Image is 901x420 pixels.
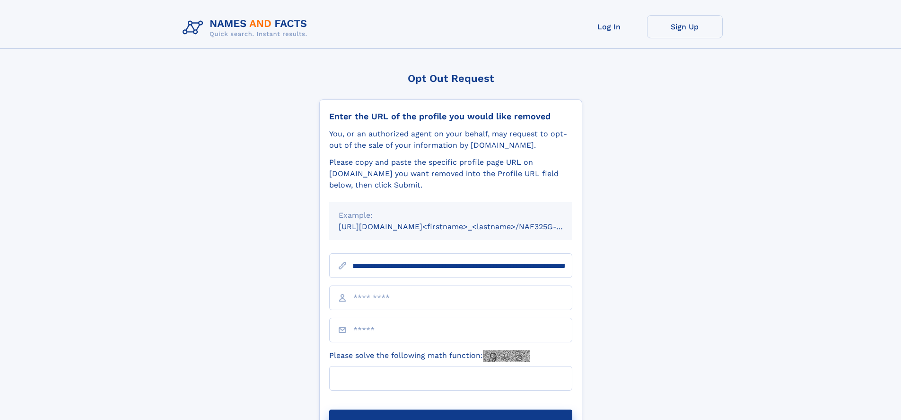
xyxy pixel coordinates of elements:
[329,350,530,362] label: Please solve the following math function:
[329,111,572,122] div: Enter the URL of the profile you would like removed
[329,128,572,151] div: You, or an authorized agent on your behalf, may request to opt-out of the sale of your informatio...
[339,222,590,231] small: [URL][DOMAIN_NAME]<firstname>_<lastname>/NAF325G-xxxxxxxx
[339,210,563,221] div: Example:
[571,15,647,38] a: Log In
[319,72,582,84] div: Opt Out Request
[329,157,572,191] div: Please copy and paste the specific profile page URL on [DOMAIN_NAME] you want removed into the Pr...
[647,15,723,38] a: Sign Up
[179,15,315,41] img: Logo Names and Facts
